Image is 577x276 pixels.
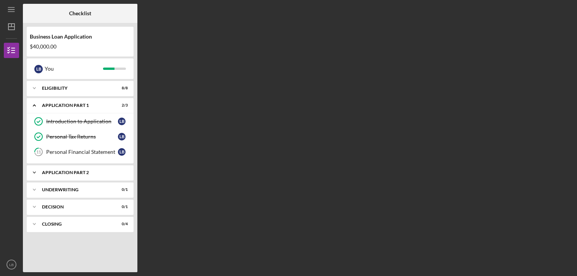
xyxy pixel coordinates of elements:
div: 0 / 1 [114,187,128,192]
div: Decision [42,205,109,209]
div: $40,000.00 [30,44,131,50]
a: Personal Tax ReturnsLB [31,129,130,144]
div: L B [118,133,126,140]
text: LB [9,263,14,267]
div: L B [118,118,126,125]
div: Application Part 1 [42,103,109,108]
div: 0 / 1 [114,205,128,209]
div: Introduction to Application [46,118,118,124]
a: Introduction to ApplicationLB [31,114,130,129]
div: Business Loan Application [30,34,131,40]
div: Eligibility [42,86,109,90]
tspan: 11 [36,150,41,155]
div: 2 / 3 [114,103,128,108]
div: Personal Tax Returns [46,134,118,140]
div: Underwriting [42,187,109,192]
div: L B [118,148,126,156]
div: 8 / 8 [114,86,128,90]
div: You [45,62,103,75]
div: Application Part 2 [42,170,124,175]
div: Closing [42,222,109,226]
b: Checklist [69,10,91,16]
div: 0 / 4 [114,222,128,226]
button: LB [4,257,19,272]
div: L B [34,65,43,73]
a: 11Personal Financial StatementLB [31,144,130,160]
div: Personal Financial Statement [46,149,118,155]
